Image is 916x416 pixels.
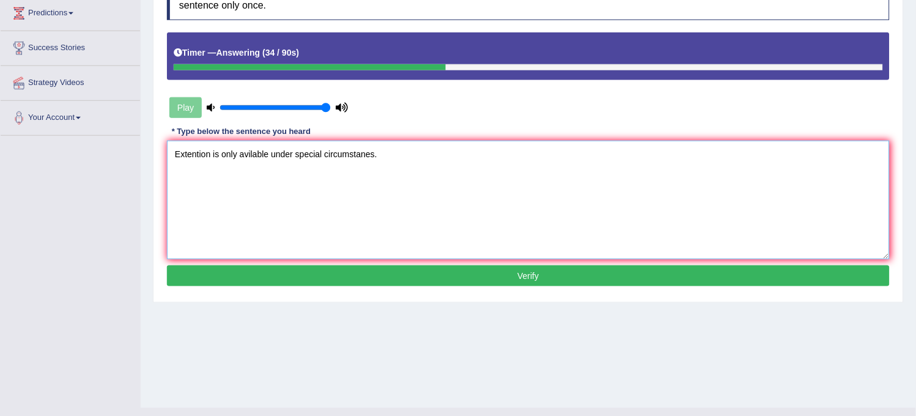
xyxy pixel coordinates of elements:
b: Answering [216,48,260,58]
a: Your Account [1,101,140,132]
a: Strategy Videos [1,66,140,97]
h5: Timer — [174,48,299,58]
button: Verify [167,266,890,286]
a: Success Stories [1,31,140,62]
b: ( [262,48,265,58]
b: ) [297,48,300,58]
div: * Type below the sentence you heard [167,126,316,138]
b: 34 / 90s [265,48,297,58]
